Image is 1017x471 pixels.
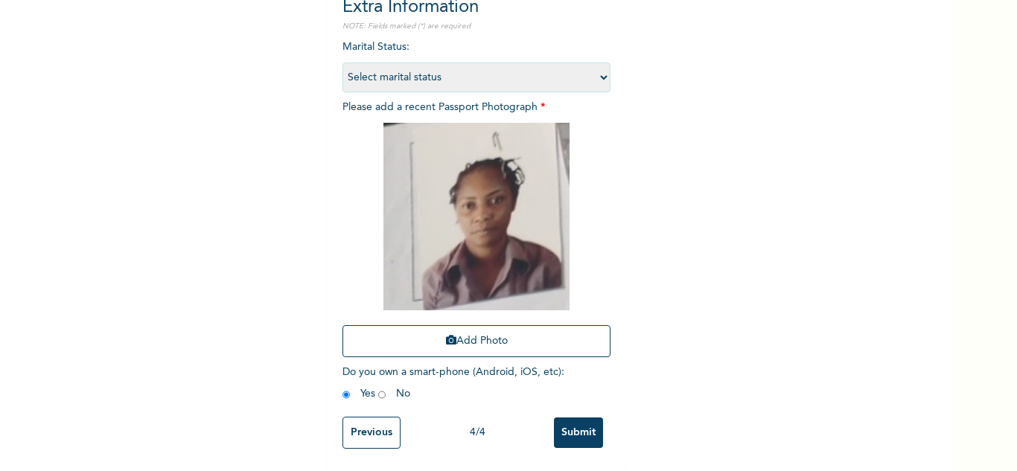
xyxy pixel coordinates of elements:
[342,325,610,357] button: Add Photo
[401,425,554,440] div: 4 / 4
[342,102,610,365] span: Please add a recent Passport Photograph
[342,367,564,400] span: Do you own a smart-phone (Android, iOS, etc) : Yes No
[554,417,603,448] input: Submit
[342,417,401,449] input: Previous
[342,21,610,32] p: NOTE: Fields marked (*) are required
[383,123,570,310] img: Crop
[342,42,610,83] span: Marital Status :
